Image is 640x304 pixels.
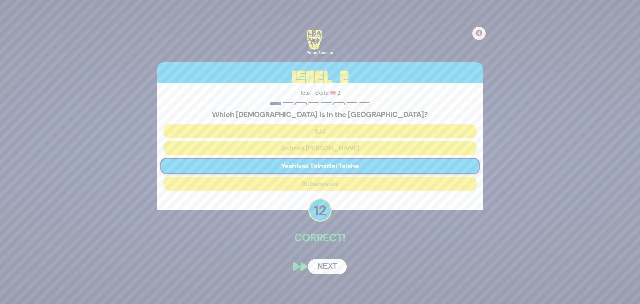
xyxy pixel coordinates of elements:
p: Correct! [157,230,483,246]
button: RJJ [163,124,477,138]
p: Total Tickets: 🎟️ 2 [163,89,477,97]
button: Next [308,259,347,274]
div: Proud Sponsor [307,50,333,56]
p: 12 [308,198,332,222]
button: Rubanowitz [163,177,477,191]
button: 🔇 [472,27,486,40]
h5: Which [DEMOGRAPHIC_DATA] is in the [GEOGRAPHIC_DATA]? [163,110,477,119]
img: LBA [307,30,322,50]
button: Zichron [PERSON_NAME] [163,141,477,155]
button: Yeshivas Talmidei Telshe [160,158,480,174]
h3: Level 2 [157,62,483,92]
